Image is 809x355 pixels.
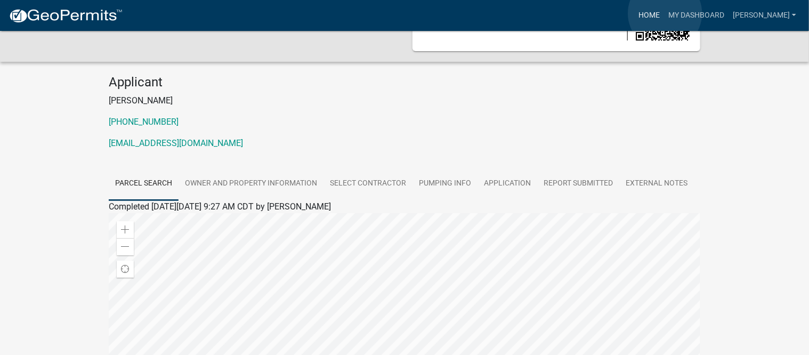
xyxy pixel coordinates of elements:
[109,167,179,201] a: Parcel search
[729,5,800,26] a: [PERSON_NAME]
[478,167,537,201] a: Application
[634,5,664,26] a: Home
[619,167,694,201] a: External Notes
[109,138,243,148] a: [EMAIL_ADDRESS][DOMAIN_NAME]
[664,5,729,26] a: My Dashboard
[323,167,412,201] a: Select contractor
[109,201,331,212] span: Completed [DATE][DATE] 9:27 AM CDT by [PERSON_NAME]
[109,94,700,107] p: [PERSON_NAME]
[117,261,134,278] div: Find my location
[537,167,619,201] a: Report Submitted
[109,75,700,90] h4: Applicant
[117,221,134,238] div: Zoom in
[117,238,134,255] div: Zoom out
[109,117,179,127] a: [PHONE_NUMBER]
[179,167,323,201] a: Owner and Property Information
[412,167,478,201] a: Pumping Info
